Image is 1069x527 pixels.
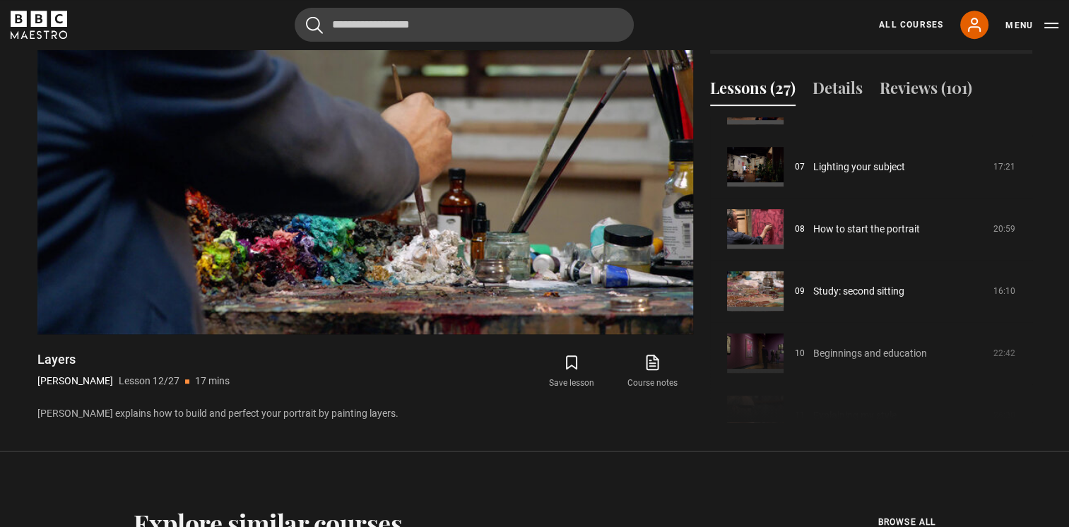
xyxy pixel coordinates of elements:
[879,18,943,31] a: All Courses
[306,16,323,34] button: Submit the search query
[531,351,612,392] button: Save lesson
[37,406,693,421] p: [PERSON_NAME] explains how to build and perfect your portrait by painting layers.
[813,160,905,174] a: Lighting your subject
[813,284,904,299] a: Study: second sitting
[813,76,863,106] button: Details
[11,11,67,39] svg: BBC Maestro
[1005,18,1058,32] button: Toggle navigation
[119,374,179,389] p: Lesson 12/27
[37,351,230,368] h1: Layers
[37,374,113,389] p: [PERSON_NAME]
[813,222,920,237] a: How to start the portrait
[880,76,972,106] button: Reviews (101)
[195,374,230,389] p: 17 mins
[295,8,634,42] input: Search
[710,76,796,106] button: Lessons (27)
[612,351,692,392] a: Course notes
